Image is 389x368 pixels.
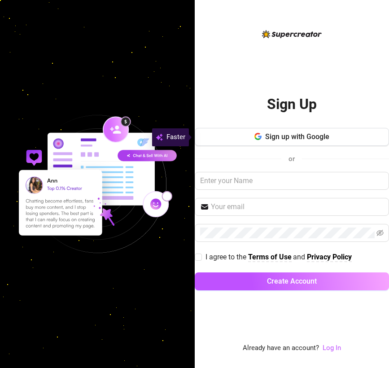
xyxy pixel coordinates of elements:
span: or [288,155,295,163]
input: Your email [211,202,384,212]
span: Already have an account? [243,343,319,354]
a: Terms of Use [248,253,292,262]
a: Privacy Policy [307,253,352,262]
strong: Privacy Policy [307,253,352,261]
a: Log In [323,343,341,354]
span: I agree to the [205,253,248,261]
span: Faster [166,132,185,143]
strong: Terms of Use [248,253,292,261]
h2: Sign Up [267,95,317,114]
span: and [293,253,307,261]
span: Create Account [267,277,317,285]
img: svg%3e [156,132,163,143]
span: eye-invisible [376,229,384,237]
img: logo-BBDzfeDw.svg [262,30,322,38]
a: Log In [323,344,341,352]
span: Sign up with Google [265,132,329,141]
